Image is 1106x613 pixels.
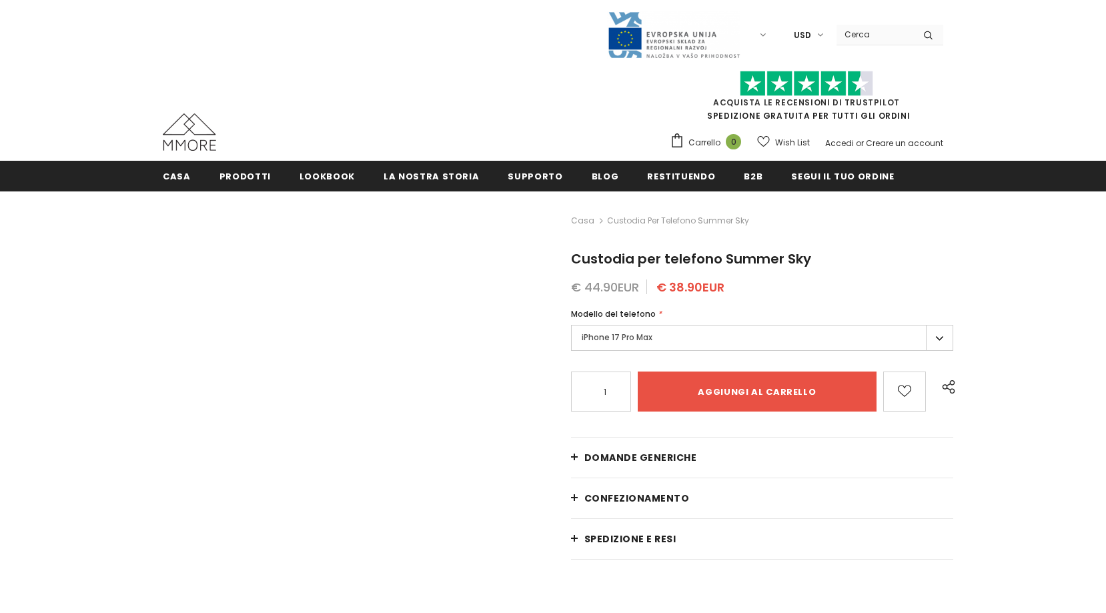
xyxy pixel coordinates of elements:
span: Custodia per telefono Summer Sky [607,213,749,229]
a: Spedizione e resi [571,519,953,559]
img: Casi MMORE [163,113,216,151]
a: Domande generiche [571,438,953,478]
span: Modello del telefono [571,308,656,320]
span: Blog [592,170,619,183]
span: Prodotti [219,170,271,183]
span: Carrello [688,136,720,149]
a: Casa [571,213,594,229]
input: Aggiungi al carrello [638,372,877,412]
a: Restituendo [647,161,715,191]
a: Casa [163,161,191,191]
a: Javni Razpis [607,29,740,40]
a: supporto [508,161,562,191]
span: La nostra storia [384,170,479,183]
a: Creare un account [866,137,943,149]
span: supporto [508,170,562,183]
a: Carrello 0 [670,133,748,153]
span: Wish List [775,136,810,149]
span: Casa [163,170,191,183]
img: Javni Razpis [607,11,740,59]
a: Blog [592,161,619,191]
label: iPhone 17 Pro Max [571,325,953,351]
span: 0 [726,134,741,149]
a: La nostra storia [384,161,479,191]
a: Segui il tuo ordine [791,161,894,191]
span: B2B [744,170,762,183]
a: Accedi [825,137,854,149]
a: Prodotti [219,161,271,191]
input: Search Site [837,25,913,44]
span: € 38.90EUR [656,279,724,295]
a: Acquista le recensioni di TrustPilot [713,97,900,108]
span: Domande generiche [584,451,697,464]
span: Lookbook [300,170,355,183]
span: USD [794,29,811,42]
a: Wish List [757,131,810,154]
img: Fidati di Pilot Stars [740,71,873,97]
span: Segui il tuo ordine [791,170,894,183]
span: Restituendo [647,170,715,183]
span: Spedizione e resi [584,532,676,546]
span: or [856,137,864,149]
span: SPEDIZIONE GRATUITA PER TUTTI GLI ORDINI [670,77,943,121]
a: CONFEZIONAMENTO [571,478,953,518]
span: Custodia per telefono Summer Sky [571,249,811,268]
a: Lookbook [300,161,355,191]
a: B2B [744,161,762,191]
span: € 44.90EUR [571,279,639,295]
span: CONFEZIONAMENTO [584,492,690,505]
